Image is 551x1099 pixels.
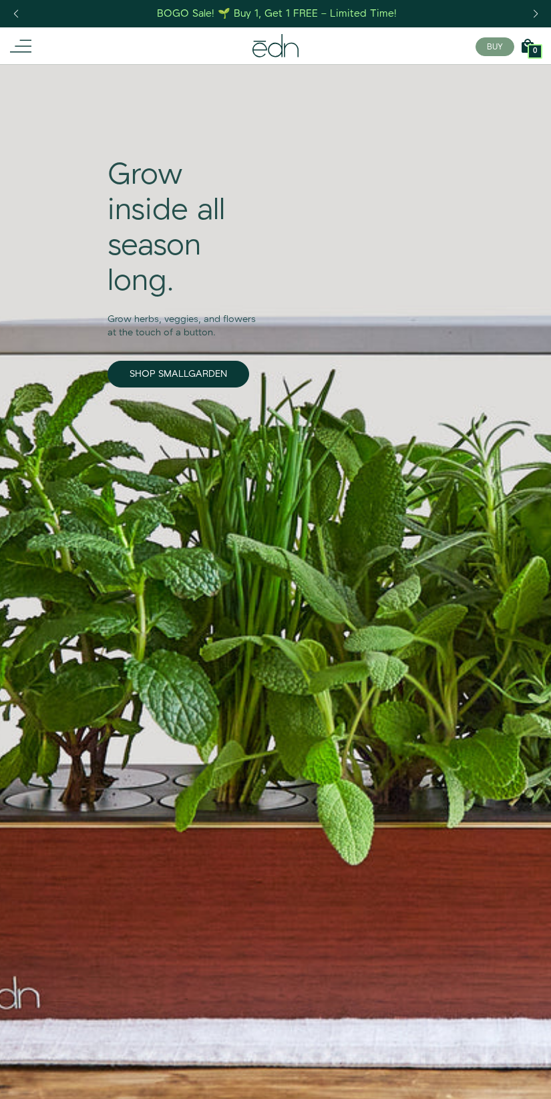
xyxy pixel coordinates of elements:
a: BOGO Sale! 🌱 Buy 1, Get 1 FREE – Limited Time! [156,3,398,24]
div: Grow inside all season long. [108,158,260,299]
iframe: Opens a widget where you can find more information [448,1059,538,1092]
button: BUY [476,37,514,56]
div: BOGO Sale! 🌱 Buy 1, Get 1 FREE – Limited Time! [157,7,397,21]
span: 0 [533,47,537,55]
div: Grow herbs, veggies, and flowers at the touch of a button. [108,299,260,339]
a: SHOP SMALLGARDEN [108,361,249,387]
